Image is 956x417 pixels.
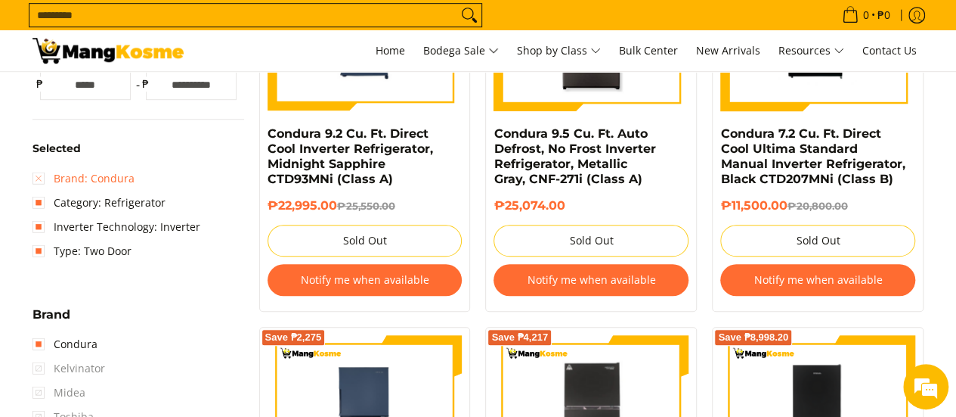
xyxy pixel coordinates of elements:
span: Save ₱4,217 [491,333,548,342]
button: Sold Out [720,225,915,257]
span: ₱ [32,76,48,92]
summary: Open [32,309,70,332]
span: 0 [861,10,871,20]
a: Brand: Condura [32,166,135,191]
a: Condura 9.2 Cu. Ft. Direct Cool Inverter Refrigerator, Midnight Sapphire CTD93MNi (Class A) [268,126,433,186]
img: Bodega Sale Refrigerator l Mang Kosme: Home Appliances Warehouse Sale Refrigerator Inverter 10 cu... [32,38,184,64]
span: Brand [32,309,70,321]
div: Chat with us now [79,85,254,104]
span: Midea [32,381,85,405]
button: Sold Out [268,225,463,257]
a: Resources [771,30,852,71]
h6: Selected [32,142,244,156]
span: Save ₱2,275 [265,333,322,342]
textarea: Type your message and hit 'Enter' [8,266,288,319]
button: Notify me when available [268,264,463,296]
span: Save ₱8,998.20 [718,333,788,342]
span: ₱0 [875,10,893,20]
a: Contact Us [855,30,924,71]
a: Bodega Sale [416,30,506,71]
span: ₱ [138,76,153,92]
h6: ₱22,995.00 [268,198,463,213]
nav: Main Menu [199,30,924,71]
a: Condura 9.5 Cu. Ft. Auto Defrost, No Frost Inverter Refrigerator, Metallic Gray, CNF-271i (Class A) [493,126,655,186]
span: • [837,7,895,23]
button: Sold Out [493,225,688,257]
span: New Arrivals [696,43,760,58]
a: Bulk Center [611,30,685,71]
span: Shop by Class [517,42,601,61]
del: ₱25,550.00 [337,200,395,212]
button: Notify me when available [493,264,688,296]
del: ₱20,800.00 [787,200,847,212]
a: Condura [32,332,97,356]
span: Home [376,43,405,58]
span: Bodega Sale [423,42,499,61]
span: We're online! [88,117,209,269]
span: Bulk Center [619,43,678,58]
a: Shop by Class [509,30,608,71]
a: Condura 7.2 Cu. Ft. Direct Cool Ultima Standard Manual Inverter Refrigerator, Black CTD207MNi (Cl... [720,126,905,186]
span: Kelvinator [32,356,105,381]
a: Type: Two Door [32,239,131,263]
h6: ₱11,500.00 [720,198,915,213]
a: Home [368,30,413,71]
a: Category: Refrigerator [32,191,166,215]
span: Contact Us [862,43,917,58]
span: Resources [778,42,844,61]
a: Inverter Technology: Inverter [32,215,200,239]
button: Search [457,4,481,26]
div: Minimize live chat window [248,8,284,44]
button: Notify me when available [720,264,915,296]
h6: ₱25,074.00 [493,198,688,213]
a: New Arrivals [688,30,768,71]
